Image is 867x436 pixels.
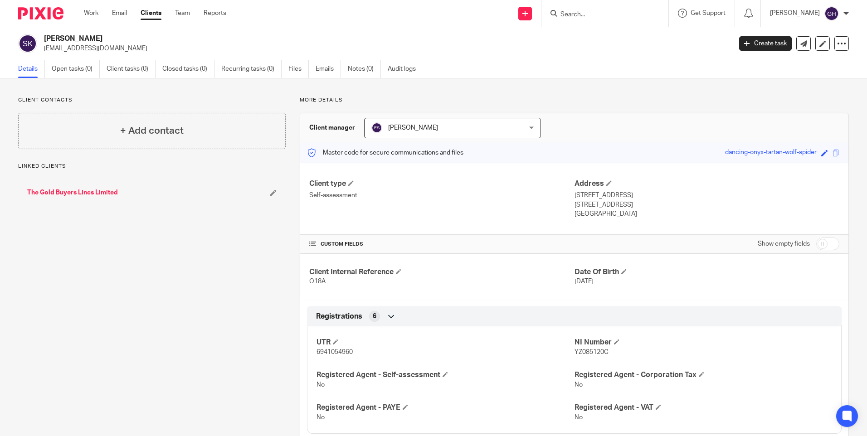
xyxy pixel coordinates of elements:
[317,414,325,421] span: No
[18,60,45,78] a: Details
[309,241,574,248] h4: CUSTOM FIELDS
[725,148,817,158] div: dancing-onyx-tartan-wolf-spider
[18,97,286,104] p: Client contacts
[373,312,376,321] span: 6
[575,267,839,277] h4: Date Of Birth
[307,148,463,157] p: Master code for secure communications and files
[388,60,423,78] a: Audit logs
[316,60,341,78] a: Emails
[691,10,726,16] span: Get Support
[317,403,574,412] h4: Registered Agent - PAYE
[824,6,839,21] img: svg%3E
[575,191,839,200] p: [STREET_ADDRESS]
[18,7,63,19] img: Pixie
[162,60,214,78] a: Closed tasks (0)
[560,11,641,19] input: Search
[175,9,190,18] a: Team
[575,200,839,209] p: [STREET_ADDRESS]
[317,370,574,380] h4: Registered Agent - Self-assessment
[27,188,118,197] a: The Gold Buyers Lincs Limited
[309,278,326,285] span: O18A
[317,338,574,347] h4: UTR
[575,209,839,218] p: [GEOGRAPHIC_DATA]
[309,179,574,189] h4: Client type
[348,60,381,78] a: Notes (0)
[204,9,226,18] a: Reports
[18,163,286,170] p: Linked clients
[317,349,353,355] span: 6941054960
[107,60,156,78] a: Client tasks (0)
[44,34,589,44] h2: [PERSON_NAME]
[575,179,839,189] h4: Address
[371,122,382,133] img: svg%3E
[575,349,609,355] span: YZ085120C
[221,60,282,78] a: Recurring tasks (0)
[288,60,309,78] a: Files
[300,97,849,104] p: More details
[309,191,574,200] p: Self-assessment
[575,370,832,380] h4: Registered Agent - Corporation Tax
[141,9,161,18] a: Clients
[120,124,184,138] h4: + Add contact
[52,60,100,78] a: Open tasks (0)
[575,338,832,347] h4: NI Number
[758,239,810,248] label: Show empty fields
[316,312,362,321] span: Registrations
[44,44,726,53] p: [EMAIL_ADDRESS][DOMAIN_NAME]
[18,34,37,53] img: svg%3E
[575,414,583,421] span: No
[575,403,832,412] h4: Registered Agent - VAT
[739,36,792,51] a: Create task
[112,9,127,18] a: Email
[575,278,594,285] span: [DATE]
[388,125,438,131] span: [PERSON_NAME]
[309,123,355,132] h3: Client manager
[317,382,325,388] span: No
[770,9,820,18] p: [PERSON_NAME]
[309,267,574,277] h4: Client Internal Reference
[575,382,583,388] span: No
[84,9,98,18] a: Work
